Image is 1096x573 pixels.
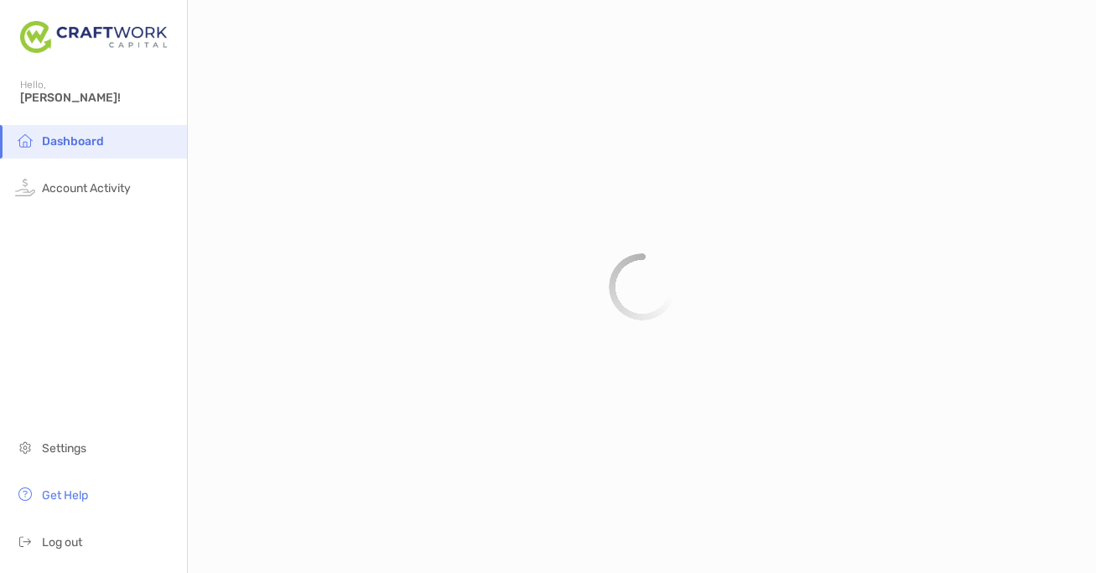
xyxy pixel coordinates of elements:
[42,134,104,148] span: Dashboard
[15,130,35,150] img: household icon
[20,91,177,105] span: [PERSON_NAME]!
[15,484,35,504] img: get-help icon
[15,177,35,197] img: activity icon
[15,437,35,457] img: settings icon
[42,441,86,456] span: Settings
[42,488,88,503] span: Get Help
[20,7,167,67] img: Zoe Logo
[15,531,35,551] img: logout icon
[42,181,131,195] span: Account Activity
[42,535,82,550] span: Log out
